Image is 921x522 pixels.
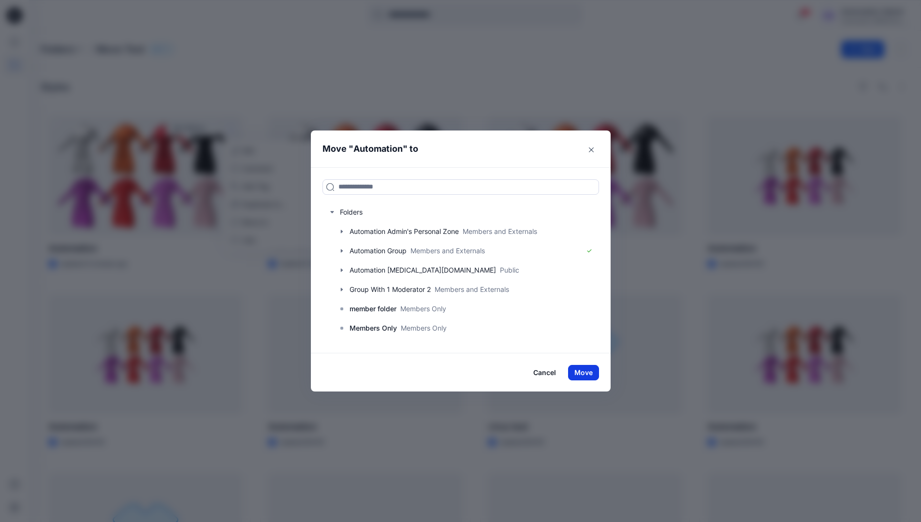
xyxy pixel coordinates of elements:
button: Move [568,365,599,380]
button: Cancel [527,365,562,380]
p: Members Only [401,323,447,333]
button: Close [584,142,599,158]
p: Automation [353,142,403,156]
p: Members Only [350,322,397,334]
p: member folder [350,303,396,315]
header: Move " " to [311,130,596,167]
p: Members Only [400,304,446,314]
